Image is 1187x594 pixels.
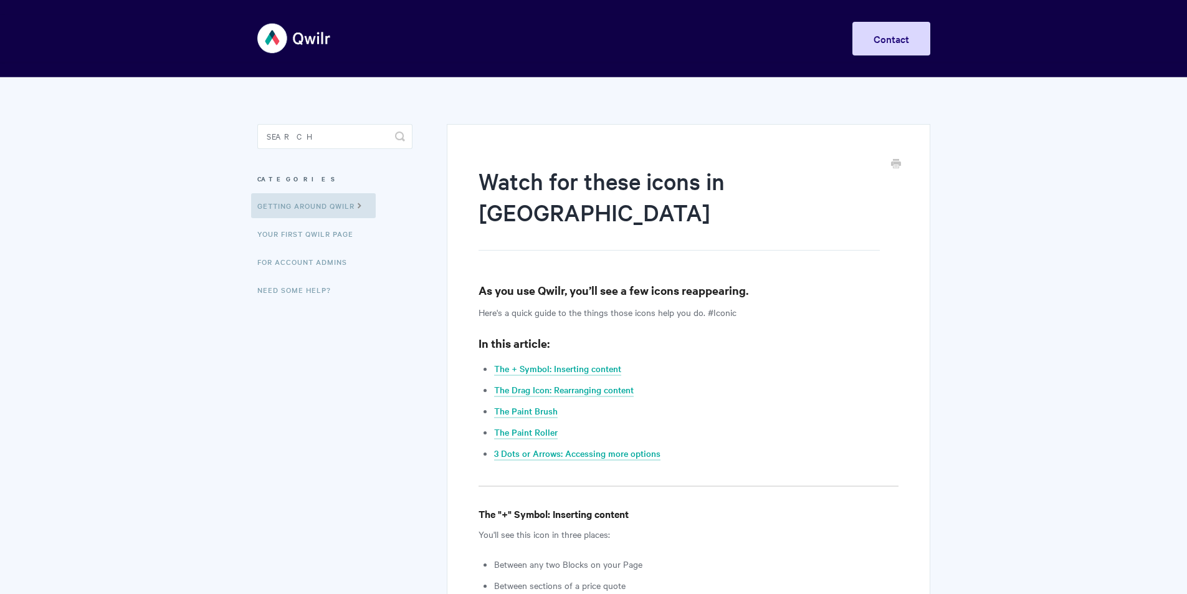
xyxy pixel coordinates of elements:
[479,305,898,320] p: Here's a quick guide to the things those icons help you do. #Iconic
[479,165,879,251] h1: Watch for these icons in [GEOGRAPHIC_DATA]
[852,22,930,55] a: Contact
[257,15,331,62] img: Qwilr Help Center
[891,158,901,171] a: Print this Article
[479,527,898,542] p: You'll see this icon in three places:
[257,249,356,274] a: For Account Admins
[479,282,898,299] h3: As you use Qwilr, you’ll see a few icons reappearing.
[494,383,634,397] a: The Drag Icon: Rearranging content
[479,335,550,351] strong: In this article:
[251,193,376,218] a: Getting Around Qwilr
[479,506,898,522] h4: The "+" Symbol: Inserting content
[494,362,621,376] a: The + Symbol: Inserting content
[257,124,412,149] input: Search
[257,168,412,190] h3: Categories
[257,221,363,246] a: Your First Qwilr Page
[494,447,660,461] a: 3 Dots or Arrows: Accessing more options
[494,405,558,418] a: The Paint Brush
[494,557,898,572] li: Between any two Blocks on your Page
[257,277,340,302] a: Need Some Help?
[494,426,558,439] a: The Paint Roller
[494,578,898,593] li: Between sections of a price quote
